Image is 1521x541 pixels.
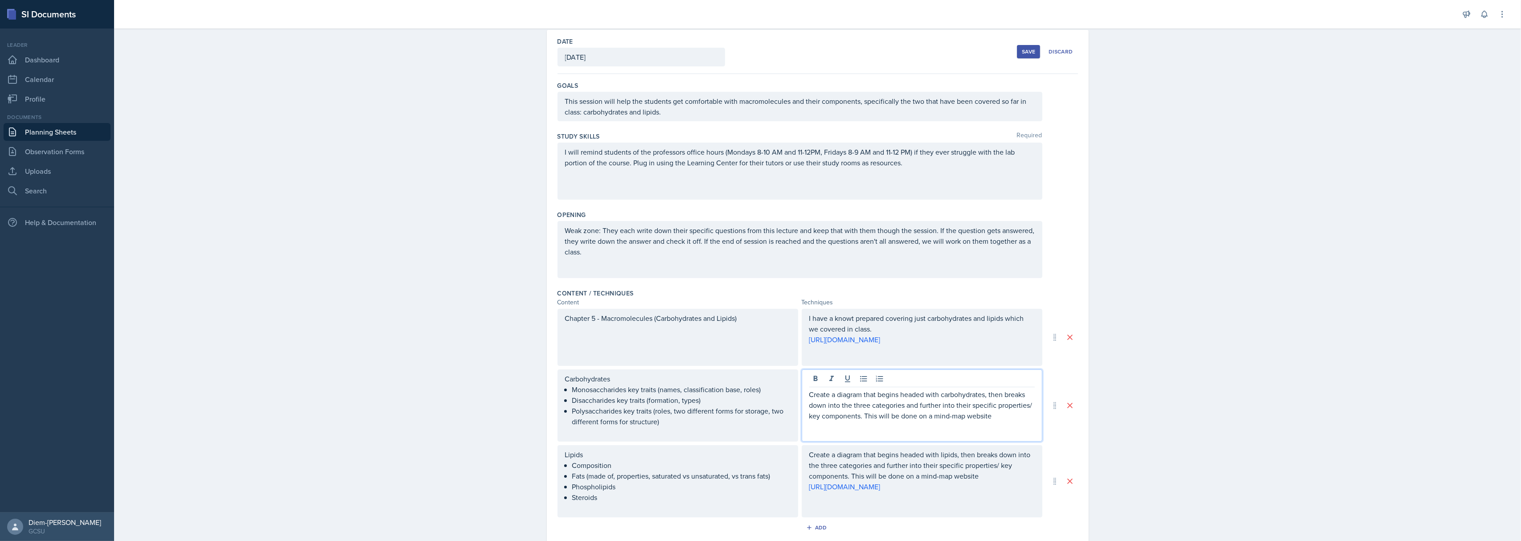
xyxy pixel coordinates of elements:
[809,389,1035,421] p: Create a diagram that begins headed with carbohydrates, then breaks down into the three categorie...
[558,210,586,219] label: Opening
[572,471,791,481] p: Fats (made of, properties, saturated vs unsaturated, vs trans fats)
[29,527,101,536] div: GCSU
[565,225,1035,257] p: Weak zone: They each write down their specific questions from this lecture and keep that with the...
[809,482,881,492] a: [URL][DOMAIN_NAME]
[4,162,111,180] a: Uploads
[803,521,832,534] button: Add
[558,298,798,307] div: Content
[4,213,111,231] div: Help & Documentation
[565,313,791,324] p: Chapter 5 - Macromolecules (Carbohydrates and Lipids)
[1017,132,1042,141] span: Required
[558,289,634,298] label: Content / Techniques
[572,460,791,471] p: Composition
[565,147,1035,168] p: I will remind students of the professors office hours (Mondays 8-10 AM and 11-12PM, Fridays 8-9 A...
[809,335,881,344] a: [URL][DOMAIN_NAME]
[572,395,791,406] p: Disaccharides key traits (formation, types)
[558,81,578,90] label: Goals
[802,298,1042,307] div: Techniques
[4,113,111,121] div: Documents
[572,384,791,395] p: Monosaccharides key traits (names, classification base, roles)
[809,313,1035,334] p: I have a knowt prepared covering just carbohydrates and lipids which we covered in class.
[1049,48,1073,55] div: Discard
[558,132,600,141] label: Study Skills
[1017,45,1040,58] button: Save
[565,373,791,384] p: Carbohydrates
[558,37,573,46] label: Date
[29,518,101,527] div: Diem-[PERSON_NAME]
[4,41,111,49] div: Leader
[572,406,791,427] p: Polysaccharides key traits (roles, two different forms for storage, two different forms for struc...
[4,90,111,108] a: Profile
[4,51,111,69] a: Dashboard
[809,449,1035,481] p: Create a diagram that begins headed with lipids, then breaks down into the three categories and f...
[1022,48,1035,55] div: Save
[565,96,1035,117] p: This session will help the students get comfortable with macromolecules and their components, spe...
[808,524,827,531] div: Add
[572,492,791,503] p: Steroids
[565,449,791,460] p: Lipids
[4,182,111,200] a: Search
[1044,45,1078,58] button: Discard
[4,70,111,88] a: Calendar
[572,481,791,492] p: Phospholipids
[4,143,111,160] a: Observation Forms
[4,123,111,141] a: Planning Sheets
